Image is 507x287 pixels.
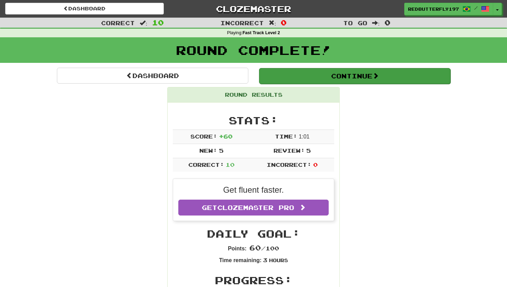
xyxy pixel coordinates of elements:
[140,20,147,26] span: :
[178,184,329,196] p: Get fluent faster.
[259,68,450,84] button: Continue
[168,87,339,103] div: Round Results
[242,30,280,35] strong: Fast Track Level 2
[299,134,309,140] span: 1 : 0 1
[173,275,334,286] h2: Progress:
[174,3,333,15] a: Clozemaster
[173,228,334,239] h2: Daily Goal:
[217,204,294,211] span: Clozemaster Pro
[408,6,459,12] span: RedButterfly1973
[275,133,297,140] span: Time:
[269,257,288,263] small: Hours
[313,161,318,168] span: 0
[249,245,279,251] span: / 100
[306,147,311,154] span: 5
[188,161,224,168] span: Correct:
[281,18,287,27] span: 0
[178,200,329,216] a: GetClozemaster Pro
[267,161,311,168] span: Incorrect:
[2,43,505,57] h1: Round Complete!
[220,19,264,26] span: Incorrect
[57,68,248,84] a: Dashboard
[101,19,135,26] span: Correct
[219,257,261,263] strong: Time remaining:
[219,133,232,140] span: + 60
[5,3,164,15] a: Dashboard
[228,246,247,251] strong: Points:
[269,20,276,26] span: :
[385,18,390,27] span: 0
[263,257,267,263] span: 3
[226,161,235,168] span: 10
[474,6,478,10] span: /
[219,147,223,154] span: 5
[274,147,305,154] span: Review:
[404,3,493,15] a: RedButterfly1973 /
[249,243,261,252] span: 60
[199,147,217,154] span: New:
[190,133,217,140] span: Score:
[152,18,164,27] span: 10
[343,19,367,26] span: To go
[173,115,334,126] h2: Stats:
[372,20,380,26] span: :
